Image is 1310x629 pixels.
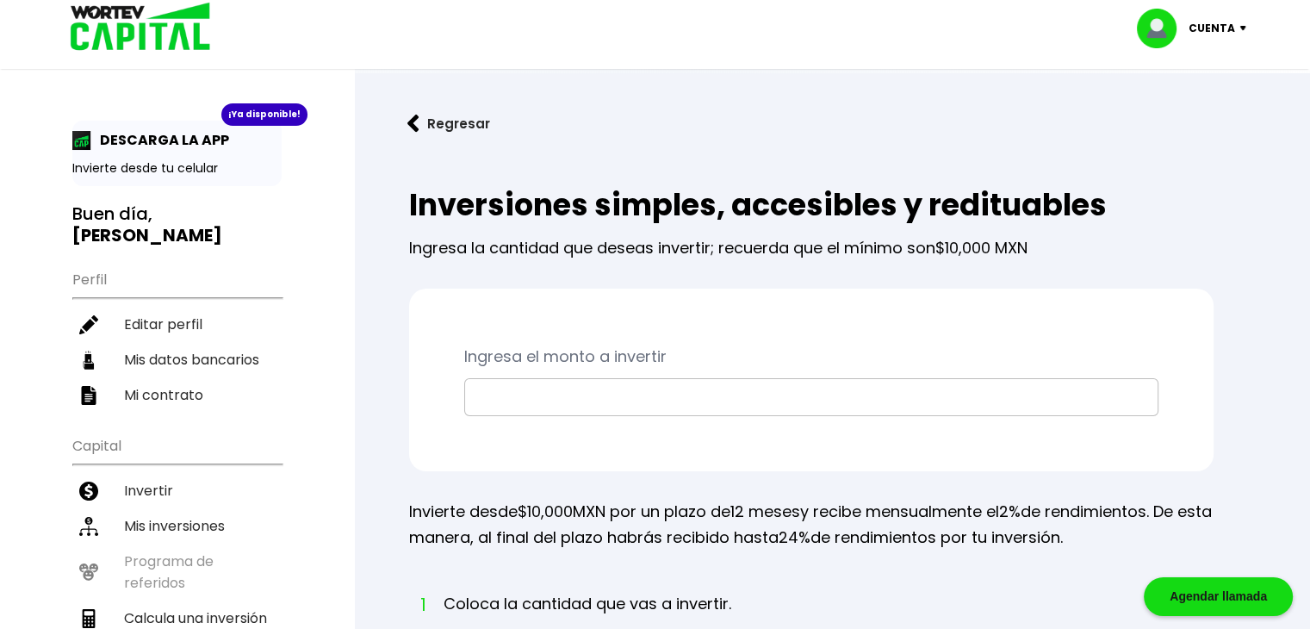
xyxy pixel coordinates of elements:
span: $10,000 [518,501,573,522]
ul: Perfil [72,260,282,413]
img: icon-down [1235,26,1258,31]
h2: Inversiones simples, accesibles y redituables [409,188,1214,222]
a: Invertir [72,473,282,508]
p: Invierte desde MXN por un plazo de y recibe mensualmente el de rendimientos. De esta manera, al f... [409,499,1214,551]
span: 1 [418,592,426,618]
a: flecha izquierdaRegresar [382,101,1282,146]
img: datos-icon.10cf9172.svg [79,351,98,370]
img: invertir-icon.b3b967d7.svg [79,482,98,501]
a: Mis datos bancarios [72,342,282,377]
a: Mis inversiones [72,508,282,544]
div: Agendar llamada [1144,577,1293,616]
div: ¡Ya disponible! [221,103,307,126]
span: 12 meses [730,501,800,522]
img: flecha izquierda [407,115,419,133]
img: app-icon [72,131,91,150]
button: Regresar [382,101,516,146]
p: Invierte desde tu celular [72,159,282,177]
img: inversiones-icon.6695dc30.svg [79,517,98,536]
span: 24% [779,526,810,548]
p: Ingresa la cantidad que deseas invertir; recuerda que el mínimo son [409,222,1214,261]
img: calculadora-icon.17d418c4.svg [79,609,98,628]
img: contrato-icon.f2db500c.svg [79,386,98,405]
img: editar-icon.952d3147.svg [79,315,98,334]
img: profile-image [1137,9,1189,48]
span: 2% [999,501,1021,522]
a: Editar perfil [72,307,282,342]
a: Mi contrato [72,377,282,413]
p: Ingresa el monto a invertir [464,344,1158,370]
h3: Buen día, [72,203,282,246]
b: [PERSON_NAME] [72,223,222,247]
p: DESCARGA LA APP [91,129,229,151]
p: Cuenta [1189,16,1235,41]
span: $10,000 MXN [935,237,1028,258]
